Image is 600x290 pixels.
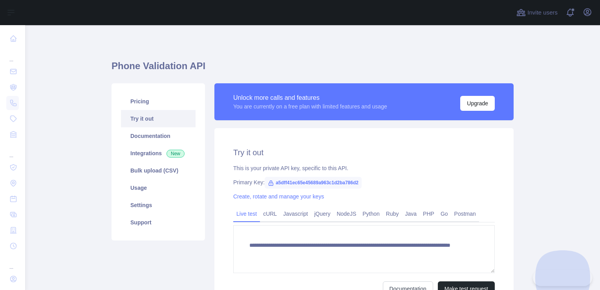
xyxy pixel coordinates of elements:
[533,270,592,286] iframe: Toggle Customer Support
[265,177,362,189] span: a5dff41ec65e45689a963c1d2ba786d2
[460,96,495,111] button: Upgrade
[359,207,383,220] a: Python
[233,207,260,220] a: Live test
[420,207,437,220] a: PHP
[121,162,196,179] a: Bulk upload (CSV)
[280,207,311,220] a: Javascript
[233,193,324,200] a: Create, rotate and manage your keys
[527,8,558,17] span: Invite users
[451,207,479,220] a: Postman
[6,47,19,63] div: ...
[260,207,280,220] a: cURL
[233,147,495,158] h2: Try it out
[6,143,19,159] div: ...
[166,150,185,158] span: New
[121,93,196,110] a: Pricing
[233,103,387,110] div: You are currently on a free plan with limited features and usage
[121,145,196,162] a: Integrations New
[437,207,451,220] a: Go
[121,214,196,231] a: Support
[112,60,514,79] h1: Phone Validation API
[233,164,495,172] div: This is your private API key, specific to this API.
[383,207,402,220] a: Ruby
[333,207,359,220] a: NodeJS
[402,207,420,220] a: Java
[311,207,333,220] a: jQuery
[121,196,196,214] a: Settings
[233,178,495,186] div: Primary Key:
[6,255,19,270] div: ...
[233,93,387,103] div: Unlock more calls and features
[515,6,559,19] button: Invite users
[121,110,196,127] a: Try it out
[121,127,196,145] a: Documentation
[121,179,196,196] a: Usage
